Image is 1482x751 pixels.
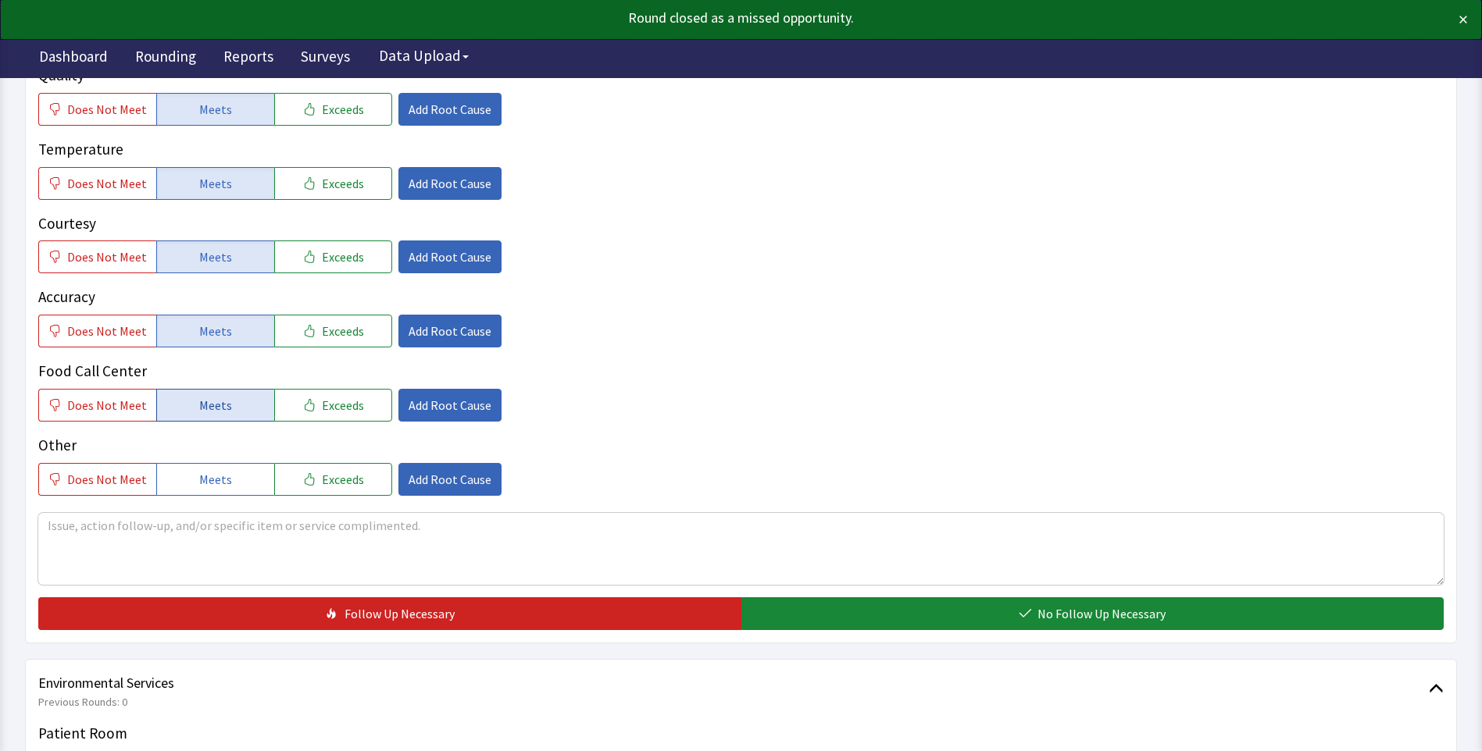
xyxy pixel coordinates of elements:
[38,722,1444,745] p: Patient Room
[322,396,364,415] span: Exceeds
[398,93,502,126] button: Add Root Cause
[38,315,156,347] button: Does Not Meet
[274,167,392,200] button: Exceeds
[409,174,491,193] span: Add Root Cause
[123,39,208,78] a: Rounding
[398,463,502,496] button: Add Root Cause
[156,389,274,422] button: Meets
[38,360,1444,383] p: Food Call Center
[27,39,120,78] a: Dashboard
[741,597,1445,630] button: No Follow Up Necessary
[322,322,364,340] span: Exceeds
[199,174,232,193] span: Meets
[67,174,147,193] span: Does Not Meet
[322,100,364,119] span: Exceeds
[409,470,491,489] span: Add Root Cause
[398,167,502,200] button: Add Root Cause
[289,39,362,78] a: Surveys
[322,247,364,266] span: Exceeds
[274,93,392,126] button: Exceeds
[345,604,455,623] span: Follow Up Necessary
[156,240,274,273] button: Meets
[38,212,1444,235] p: Courtesy
[199,247,232,266] span: Meets
[274,463,392,496] button: Exceeds
[1459,7,1468,32] button: ×
[322,174,364,193] span: Exceeds
[67,470,147,489] span: Does Not Meet
[38,463,156,496] button: Does Not Meet
[322,470,364,489] span: Exceeds
[409,396,491,415] span: Add Root Cause
[156,167,274,200] button: Meets
[409,322,491,340] span: Add Root Cause
[156,315,274,347] button: Meets
[156,93,274,126] button: Meets
[38,434,1444,457] p: Other
[38,167,156,200] button: Does Not Meet
[409,100,491,119] span: Add Root Cause
[212,39,285,78] a: Reports
[199,396,232,415] span: Meets
[14,7,1323,29] div: Round closed as a missed opportunity.
[398,389,502,422] button: Add Root Cause
[398,240,502,273] button: Add Root Cause
[38,286,1444,308] p: Accuracy
[274,240,392,273] button: Exceeds
[199,470,232,489] span: Meets
[67,322,147,340] span: Does Not Meet
[199,100,232,119] span: Meets
[156,463,274,496] button: Meets
[1037,604,1166,623] span: No Follow Up Necessary
[67,396,147,415] span: Does Not Meet
[38,389,156,422] button: Does Not Meet
[398,315,502,347] button: Add Root Cause
[67,100,147,119] span: Does Not Meet
[274,315,392,347] button: Exceeds
[409,247,491,266] span: Add Root Cause
[274,389,392,422] button: Exceeds
[38,138,1444,161] p: Temperature
[38,597,741,630] button: Follow Up Necessary
[38,93,156,126] button: Does Not Meet
[370,41,478,70] button: Data Upload
[38,672,1429,694] span: Environmental Services
[38,240,156,273] button: Does Not Meet
[199,322,232,340] span: Meets
[67,247,147,266] span: Does Not Meet
[38,694,1429,710] span: Previous Rounds: 0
